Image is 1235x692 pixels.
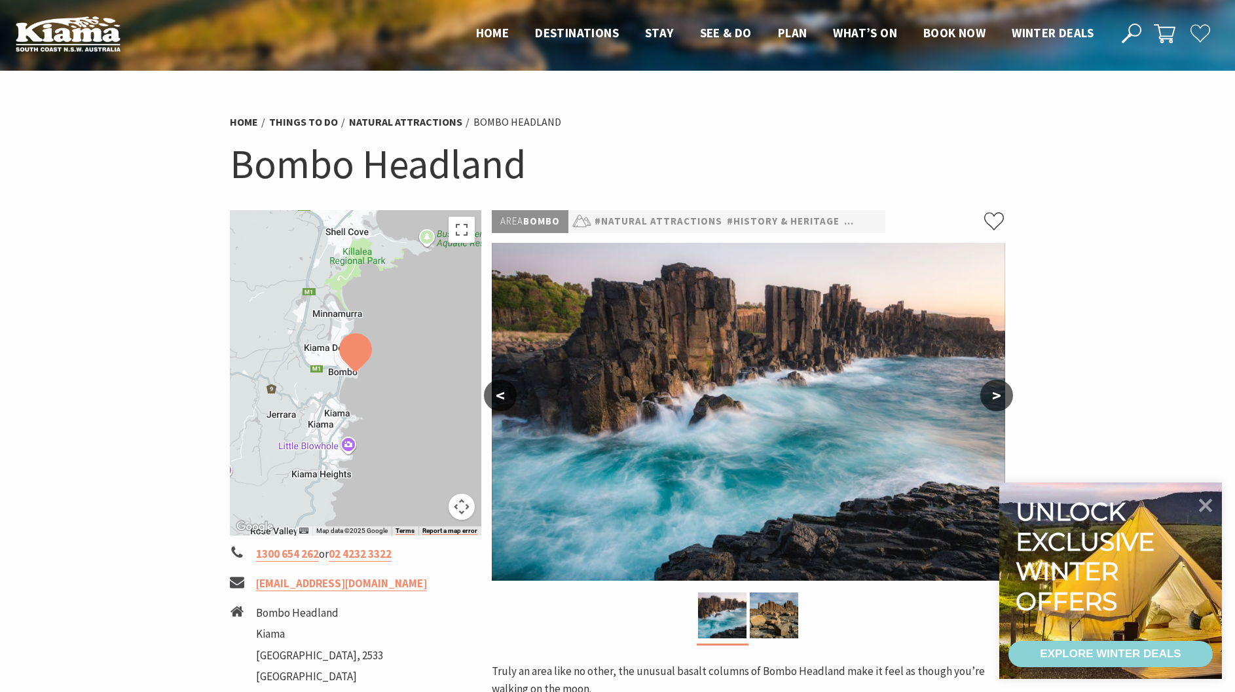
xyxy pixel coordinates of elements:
nav: Main Menu [463,23,1107,45]
a: Natural Attractions [349,115,462,129]
li: [GEOGRAPHIC_DATA] [256,668,383,685]
span: Stay [645,25,674,41]
a: 1300 654 262 [256,547,319,562]
button: < [484,380,517,411]
span: See & Do [700,25,752,41]
img: Bombo Quarry [492,243,1005,581]
div: EXPLORE WINTER DEALS [1040,641,1181,667]
span: Destinations [535,25,619,41]
div: Unlock exclusive winter offers [1016,497,1160,616]
a: [EMAIL_ADDRESS][DOMAIN_NAME] [256,576,427,591]
li: or [230,545,481,563]
a: #Natural Attractions [595,213,722,230]
a: Home [230,115,258,129]
span: Winter Deals [1012,25,1094,41]
p: Bombo [492,210,568,233]
span: Plan [778,25,807,41]
li: [GEOGRAPHIC_DATA], 2533 [256,647,383,665]
img: Google [233,519,276,536]
a: 02 4232 3322 [329,547,392,562]
button: Toggle fullscreen view [449,217,475,243]
li: Kiama [256,625,383,643]
li: Bombo Headland [473,114,561,131]
a: #History & Heritage [727,213,839,230]
li: Bombo Headland [256,604,383,622]
a: Things To Do [269,115,338,129]
a: EXPLORE WINTER DEALS [1008,641,1213,667]
span: What’s On [833,25,897,41]
button: Keyboard shortcuts [299,526,308,536]
h1: Bombo Headland [230,137,1005,191]
span: Book now [923,25,986,41]
span: Map data ©2025 Google [316,527,388,534]
a: Open this area in Google Maps (opens a new window) [233,519,276,536]
a: Report a map error [422,527,477,535]
button: Map camera controls [449,494,475,520]
img: Bombo Quarry [750,592,798,638]
button: > [980,380,1013,411]
span: Home [476,25,509,41]
a: Terms (opens in new tab) [396,527,415,535]
img: Kiama Logo [16,16,120,52]
img: Bombo Quarry [698,592,747,638]
span: Area [500,215,523,227]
